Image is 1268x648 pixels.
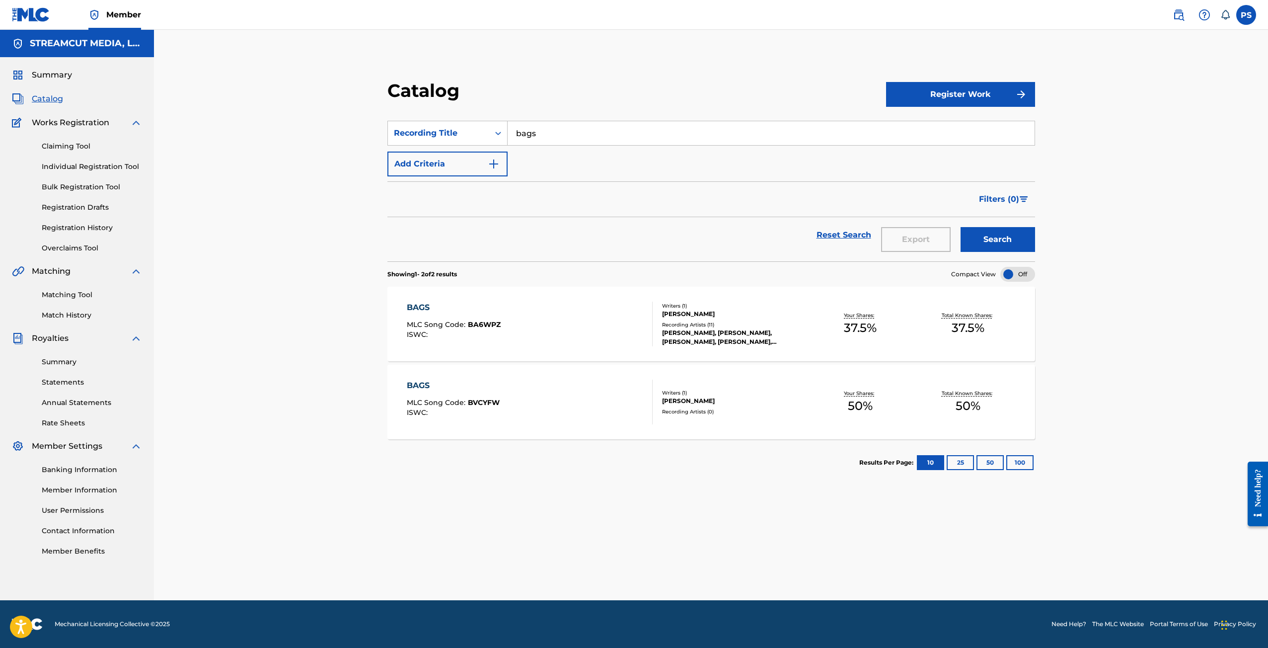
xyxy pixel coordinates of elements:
[130,265,142,277] img: expand
[844,312,877,319] p: Your Shares:
[917,455,944,470] button: 10
[1198,9,1210,21] img: help
[12,265,24,277] img: Matching
[1218,600,1268,648] iframe: Chat Widget
[42,310,142,321] a: Match History
[12,93,63,105] a: CatalogCatalog
[42,418,142,428] a: Rate Sheets
[42,141,142,152] a: Claiming Tool
[1092,620,1144,629] a: The MLC Website
[387,80,464,102] h2: Catalog
[106,9,141,20] span: Member
[387,287,1035,361] a: BAGSMLC Song Code:BA6WPZISWC:Writers (1)[PERSON_NAME]Recording Artists (11)[PERSON_NAME], [PERSON...
[952,319,984,337] span: 37.5 %
[88,9,100,21] img: Top Rightsholder
[55,620,170,629] span: Mechanical Licensing Collective © 2025
[130,117,142,129] img: expand
[1194,5,1214,25] div: Help
[30,38,142,49] h5: STREAMCUT MEDIA, LLC
[488,158,500,170] img: 9d2ae6d4665cec9f34b9.svg
[42,505,142,516] a: User Permissions
[12,440,24,452] img: Member Settings
[951,270,996,279] span: Compact View
[1221,610,1227,640] div: Drag
[42,182,142,192] a: Bulk Registration Tool
[12,38,24,50] img: Accounts
[12,117,25,129] img: Works Registration
[394,127,483,139] div: Recording Title
[407,408,430,417] span: ISWC :
[32,69,72,81] span: Summary
[130,332,142,344] img: expand
[12,7,50,22] img: MLC Logo
[12,69,72,81] a: SummarySummary
[407,380,500,392] div: BAGS
[32,93,63,105] span: Catalog
[662,310,807,319] div: [PERSON_NAME]
[407,398,468,407] span: MLC Song Code :
[32,265,71,277] span: Matching
[1015,88,1027,100] img: f7272a7cc735f4ea7f67.svg
[32,440,102,452] span: Member Settings
[947,455,974,470] button: 25
[976,455,1004,470] button: 50
[42,377,142,388] a: Statements
[387,365,1035,439] a: BAGSMLC Song Code:BVCYFWISWC:Writers (1)[PERSON_NAME]Recording Artists (0)Your Shares:50%Total Kn...
[942,312,995,319] p: Total Known Shares:
[1240,454,1268,534] iframe: Resource Center
[1006,455,1034,470] button: 100
[848,397,873,415] span: 50 %
[387,121,1035,261] form: Search Form
[32,332,69,344] span: Royalties
[387,152,508,176] button: Add Criteria
[12,332,24,344] img: Royalties
[1173,9,1185,21] img: search
[662,389,807,397] div: Writers ( 1 )
[979,193,1019,205] span: Filters ( 0 )
[1051,620,1086,629] a: Need Help?
[42,357,142,367] a: Summary
[42,485,142,495] a: Member Information
[662,321,807,328] div: Recording Artists ( 11 )
[1214,620,1256,629] a: Privacy Policy
[12,618,43,630] img: logo
[387,270,457,279] p: Showing 1 - 2 of 2 results
[1236,5,1256,25] div: User Menu
[130,440,142,452] img: expand
[12,93,24,105] img: Catalog
[942,390,995,397] p: Total Known Shares:
[42,290,142,300] a: Matching Tool
[886,82,1035,107] button: Register Work
[956,397,980,415] span: 50 %
[662,328,807,346] div: [PERSON_NAME], [PERSON_NAME], [PERSON_NAME], [PERSON_NAME], [PERSON_NAME], [PERSON_NAME], [PERSON...
[812,224,876,246] a: Reset Search
[32,117,109,129] span: Works Registration
[42,202,142,213] a: Registration Drafts
[1169,5,1189,25] a: Public Search
[42,243,142,253] a: Overclaims Tool
[1220,10,1230,20] div: Notifications
[12,69,24,81] img: Summary
[42,398,142,408] a: Annual Statements
[844,390,877,397] p: Your Shares:
[973,187,1035,212] button: Filters (0)
[1020,196,1028,202] img: filter
[844,319,877,337] span: 37.5 %
[468,398,500,407] span: BVCYFW
[42,546,142,557] a: Member Benefits
[42,465,142,475] a: Banking Information
[407,302,501,314] div: BAGS
[407,320,468,329] span: MLC Song Code :
[662,397,807,405] div: [PERSON_NAME]
[859,458,916,467] p: Results Per Page:
[407,330,430,339] span: ISWC :
[42,223,142,233] a: Registration History
[468,320,501,329] span: BA6WPZ
[1150,620,1208,629] a: Portal Terms of Use
[961,227,1035,252] button: Search
[42,526,142,536] a: Contact Information
[662,302,807,310] div: Writers ( 1 )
